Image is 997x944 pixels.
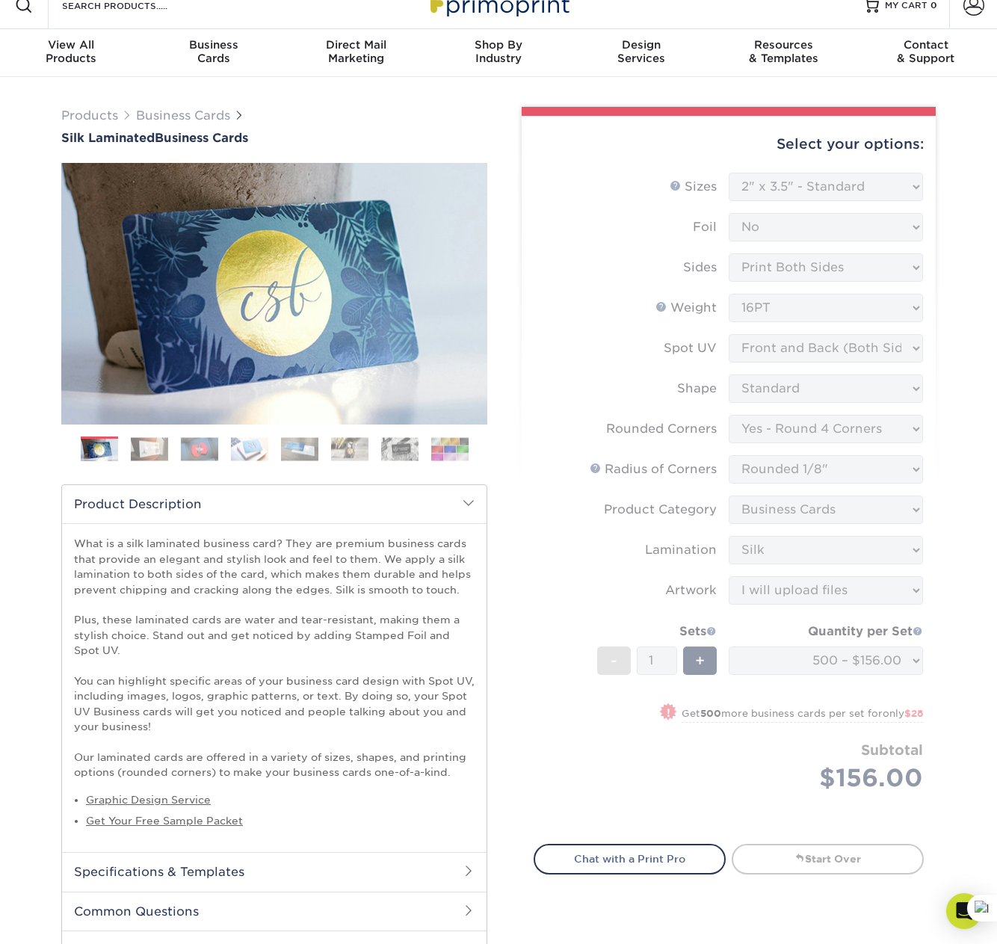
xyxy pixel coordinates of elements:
a: Start Over [732,844,924,874]
a: Resources& Templates [712,29,855,77]
span: Design [570,38,712,52]
span: Direct Mail [285,38,427,52]
a: Products [61,108,118,123]
img: Business Cards 08 [431,437,469,460]
span: Contact [854,38,997,52]
div: Services [570,38,712,65]
img: Business Cards 06 [331,437,368,460]
a: Graphic Design Service [86,794,211,806]
img: Business Cards 04 [231,437,268,460]
img: Business Cards 03 [181,437,218,460]
h1: Business Cards [61,131,487,145]
img: Business Cards 01 [81,431,118,469]
h2: Specifications & Templates [62,852,487,891]
div: Select your options: [534,116,924,173]
img: Business Cards 02 [131,437,168,460]
a: Direct MailMarketing [285,29,427,77]
a: Chat with a Print Pro [534,844,726,874]
div: & Support [854,38,997,65]
span: Silk Laminated [61,131,155,145]
a: Get Your Free Sample Packet [86,815,243,827]
img: Business Cards 07 [381,437,419,460]
a: Business Cards [136,108,230,123]
div: Open Intercom Messenger [946,893,982,929]
span: Resources [712,38,855,52]
div: Cards [143,38,285,65]
h2: Common Questions [62,892,487,931]
a: Shop ByIndustry [427,29,570,77]
div: Industry [427,38,570,65]
span: Business [143,38,285,52]
img: Silk Laminated 01 [61,81,487,507]
a: Silk LaminatedBusiness Cards [61,131,487,145]
div: & Templates [712,38,855,65]
div: Marketing [285,38,427,65]
p: What is a silk laminated business card? They are premium business cards that provide an elegant a... [74,536,475,780]
a: BusinessCards [143,29,285,77]
span: Shop By [427,38,570,52]
img: Business Cards 05 [281,437,318,460]
h2: Product Description [62,485,487,523]
a: DesignServices [570,29,712,77]
a: Contact& Support [854,29,997,77]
